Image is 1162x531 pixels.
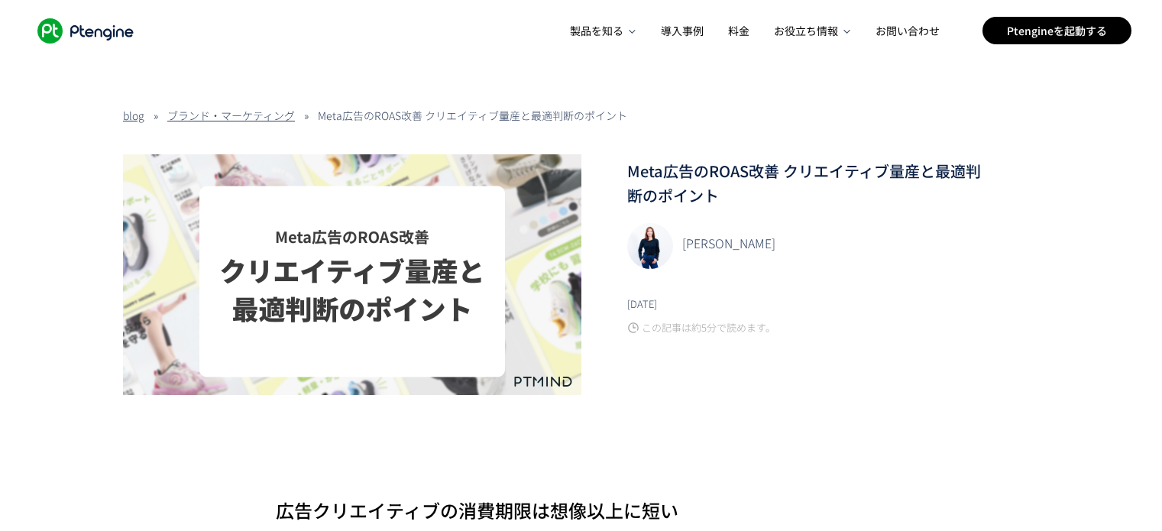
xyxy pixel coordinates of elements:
[304,108,309,123] span: »
[123,108,144,123] a: blog
[154,108,158,123] span: »
[627,296,994,312] p: [DATE]
[876,23,940,38] span: お問い合わせ
[774,23,840,38] span: お役立ち情報
[682,233,994,253] p: [PERSON_NAME]
[276,497,887,524] h4: 広告クリエイティブの消費期限は想像以上に短い
[123,154,581,395] img: blog image
[627,159,994,208] h1: Meta広告のROAS改善 クリエイティブ量産と最適判断のポイント
[167,108,295,123] a: ブランド・マーケティング
[661,23,704,38] span: 導入事例
[318,108,627,123] i: Meta広告のROAS改善 クリエイティブ量産と最適判断のポイント
[728,23,749,38] span: 料金
[982,17,1131,44] a: Ptengineを起動する
[627,223,673,269] img: author avatar
[627,319,994,335] p: この記事は約5分で読めます。
[570,23,625,38] span: 製品を知る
